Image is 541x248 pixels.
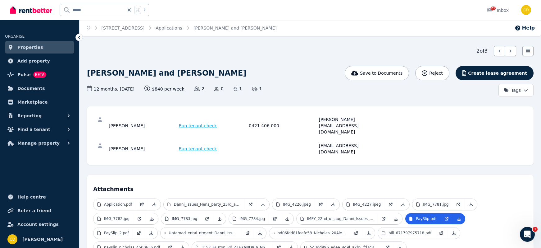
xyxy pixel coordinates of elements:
a: Download Attachment [397,199,409,210]
span: 21 [491,7,496,10]
span: $840 per week [144,86,184,92]
div: Inbox [487,7,509,13]
a: Download Attachment [254,227,266,239]
h1: [PERSON_NAME] and [PERSON_NAME] [87,68,246,78]
img: RentBetter [10,5,52,15]
button: Reporting [5,110,74,122]
span: [PERSON_NAME] and [PERSON_NAME] [193,25,277,31]
a: Properties [5,41,74,54]
span: 2 [194,86,204,92]
img: Chris Dimitropoulos [521,5,531,15]
a: Open in new Tab [452,199,465,210]
span: Refer a friend [17,207,51,214]
p: IMG_4227.jpeg [353,202,381,207]
a: Download Attachment [257,199,269,210]
p: IMG_7783.jpg [172,216,197,221]
button: Reject [415,66,449,80]
a: Add property [5,55,74,67]
span: ORGANISE [5,34,25,39]
a: Refer a friend [5,204,74,217]
img: Chris Dimitropoulos [7,234,17,244]
span: Create lease agreement [468,70,527,76]
button: Save to Documents [345,66,409,80]
a: [STREET_ADDRESS] [102,26,145,30]
a: Download Attachment [327,199,339,210]
p: Danni_Issues_Hens_party_23rd_aug_.pdf [174,202,241,207]
a: IMG_7783.jpg [161,213,201,224]
span: 1 [533,227,538,232]
span: Find a tenant [17,126,50,133]
span: Reporting [17,112,42,119]
span: 2 of 3 [476,47,488,55]
span: Tags [504,87,521,93]
span: Reject [429,70,443,76]
span: 12 months , [DATE] [87,86,134,92]
div: [PERSON_NAME] [109,143,177,155]
span: 1 [234,86,242,92]
a: Open in new Tab [133,213,146,224]
a: IMG_7781.jpg [412,199,452,210]
span: Manage property [17,139,60,147]
a: Open in new Tab [440,213,453,224]
a: IMG_4226.jpeg [272,199,315,210]
a: Download Attachment [448,227,460,239]
a: bill_671797975718.pdf [378,227,435,239]
a: IMPY_22nd_of_aug_Danni_Issues_.pdf [297,213,377,224]
a: IMG_7784.jpg [229,213,269,224]
a: Help centre [5,191,74,203]
div: 0421 406 000 [249,116,317,135]
p: IMG_4226.jpeg [283,202,311,207]
a: PaySlip_2.pdf [93,227,133,239]
nav: Breadcrumb [80,20,284,36]
a: bd06fdd81feefe58_Nicholas_20Alexander_20Daskalovski_20_203.pdf [269,227,350,239]
span: Properties [17,44,43,51]
a: Open in new Tab [244,199,257,210]
a: Open in new Tab [350,227,362,239]
p: IMPY_22nd_of_aug_Danni_Issues_.pdf [307,216,374,221]
a: Open in new Tab [269,213,281,224]
span: 0 [214,86,224,92]
p: bill_671797975718.pdf [389,231,432,236]
button: Manage property [5,137,74,149]
a: Applications [156,26,182,30]
span: Help centre [17,193,46,201]
button: Tags [498,84,534,96]
a: PulseBETA [5,68,74,81]
div: [PERSON_NAME][EMAIL_ADDRESS][DOMAIN_NAME] [319,116,387,135]
p: Application.pdf [104,202,132,207]
a: Download Attachment [213,213,226,224]
a: Open in new Tab [241,227,254,239]
a: Untamed_entai_ntment_Danni_Issues_31st_aug_sydney_marathon.pdf [161,227,241,239]
a: Download Attachment [145,227,157,239]
iframe: Intercom live chat [520,227,535,242]
button: Create lease agreement [456,66,534,80]
span: Pulse [17,71,31,78]
a: IMG_4227.jpeg [343,199,385,210]
a: Download Attachment [390,213,402,224]
span: Documents [17,85,45,92]
button: Help [515,24,535,32]
a: Application.pdf [93,199,136,210]
a: Open in new Tab [201,213,213,224]
h4: Attachments [93,181,527,194]
p: IMG_7782.jpg [104,216,130,221]
a: Open in new Tab [435,227,448,239]
p: Untamed_entai_ntment_Danni_Issues_31st_aug_sydney_marathon.pdf [169,231,238,236]
a: Download Attachment [453,213,465,224]
button: Find a tenant [5,123,74,136]
a: Open in new Tab [136,199,148,210]
p: IMG_7784.jpg [239,216,265,221]
p: IMG_7781.jpg [423,202,448,207]
span: BETA [33,72,46,78]
a: Open in new Tab [377,213,390,224]
a: Open in new Tab [384,199,397,210]
span: Save to Documents [360,70,402,76]
p: PaySlip.pdf [416,216,436,221]
a: IMG_7782.jpg [93,213,133,224]
span: [PERSON_NAME] [22,236,63,243]
a: Marketplace [5,96,74,108]
a: Download Attachment [362,227,375,239]
a: Open in new Tab [133,227,145,239]
span: 1 [252,86,262,92]
span: Run tenant check [179,146,217,152]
